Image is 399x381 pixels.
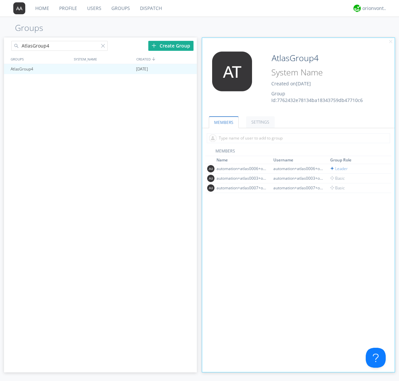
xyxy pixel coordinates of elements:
[296,80,311,87] span: [DATE]
[269,51,376,65] input: Group Name
[205,148,392,156] div: MEMBERS
[207,165,214,172] img: 373638.png
[329,156,384,164] th: Toggle SortBy
[330,185,345,191] span: Basic
[207,184,214,192] img: 373638.png
[4,64,197,74] a: AtlasGroup4[DATE]
[216,166,266,171] div: automation+atlas0006+org2
[9,54,70,64] div: GROUPS
[273,185,323,191] div: automation+atlas0007+org2
[388,40,393,44] img: cancel.svg
[207,133,390,143] input: Type name of user to add to group
[207,51,257,91] img: 373638.png
[216,175,266,181] div: automation+atlas0003+org2
[271,90,363,103] span: Group Id: 7762432e78134ba18343759db47710c6
[152,43,156,48] img: plus.svg
[353,5,361,12] img: 29d36aed6fa347d5a1537e7736e6aa13
[366,348,386,368] iframe: Toggle Customer Support
[272,156,329,164] th: Toggle SortBy
[209,116,239,128] a: MEMBERS
[11,41,108,51] input: Search groups
[273,166,323,171] div: automation+atlas0006+org2
[13,2,25,14] img: 373638.png
[362,5,387,12] div: orionvontas+atlas+automation+org2
[246,116,275,128] a: SETTINGS
[207,175,214,182] img: 373638.png
[330,166,348,171] span: Leader
[72,54,135,64] div: SYSTEM_NAME
[269,66,376,79] input: System Name
[273,175,323,181] div: automation+atlas0003+org2
[216,185,266,191] div: automation+atlas0007+org2
[9,64,71,74] div: AtlasGroup4
[215,156,272,164] th: Toggle SortBy
[330,175,345,181] span: Basic
[136,64,148,74] span: [DATE]
[271,80,311,87] span: Created on
[148,41,194,51] div: Create Group
[135,54,198,64] div: CREATED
